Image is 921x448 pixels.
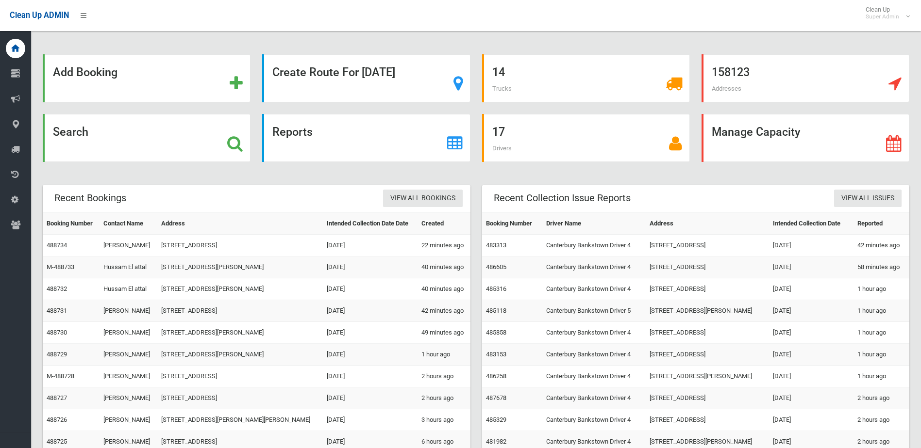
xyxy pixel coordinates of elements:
[486,438,506,445] a: 481982
[486,263,506,271] a: 486605
[47,307,67,314] a: 488731
[47,285,67,292] a: 488732
[854,300,909,322] td: 1 hour ago
[157,366,323,387] td: [STREET_ADDRESS]
[157,300,323,322] td: [STREET_ADDRESS]
[272,125,313,139] strong: Reports
[323,278,417,300] td: [DATE]
[769,387,854,409] td: [DATE]
[492,65,505,79] strong: 14
[272,65,395,79] strong: Create Route For [DATE]
[53,125,88,139] strong: Search
[418,344,470,366] td: 1 hour ago
[712,85,741,92] span: Addresses
[323,366,417,387] td: [DATE]
[486,329,506,336] a: 485858
[854,344,909,366] td: 1 hour ago
[769,366,854,387] td: [DATE]
[323,409,417,431] td: [DATE]
[157,387,323,409] td: [STREET_ADDRESS]
[769,213,854,235] th: Intended Collection Date
[418,213,470,235] th: Created
[854,278,909,300] td: 1 hour ago
[47,416,67,423] a: 488726
[769,409,854,431] td: [DATE]
[834,190,902,208] a: View All Issues
[712,65,750,79] strong: 158123
[47,351,67,358] a: 488729
[854,256,909,278] td: 58 minutes ago
[486,372,506,380] a: 486258
[418,387,470,409] td: 2 hours ago
[418,300,470,322] td: 42 minutes ago
[854,322,909,344] td: 1 hour ago
[854,409,909,431] td: 2 hours ago
[486,307,506,314] a: 485118
[769,344,854,366] td: [DATE]
[854,235,909,256] td: 42 minutes ago
[43,213,100,235] th: Booking Number
[323,300,417,322] td: [DATE]
[47,263,74,271] a: M-488733
[769,256,854,278] td: [DATE]
[712,125,800,139] strong: Manage Capacity
[646,366,769,387] td: [STREET_ADDRESS][PERSON_NAME]
[646,213,769,235] th: Address
[100,256,157,278] td: Hussam El attal
[323,387,417,409] td: [DATE]
[262,54,470,102] a: Create Route For [DATE]
[542,278,646,300] td: Canterbury Bankstown Driver 4
[418,256,470,278] td: 40 minutes ago
[100,387,157,409] td: [PERSON_NAME]
[486,351,506,358] a: 483153
[486,241,506,249] a: 483313
[542,409,646,431] td: Canterbury Bankstown Driver 4
[100,235,157,256] td: [PERSON_NAME]
[383,190,463,208] a: View All Bookings
[486,416,506,423] a: 485329
[418,409,470,431] td: 3 hours ago
[10,11,69,20] span: Clean Up ADMIN
[492,144,512,152] span: Drivers
[47,241,67,249] a: 488734
[157,278,323,300] td: [STREET_ADDRESS][PERSON_NAME]
[323,256,417,278] td: [DATE]
[542,300,646,322] td: Canterbury Bankstown Driver 5
[323,344,417,366] td: [DATE]
[486,394,506,401] a: 487678
[646,387,769,409] td: [STREET_ADDRESS]
[100,344,157,366] td: [PERSON_NAME]
[769,278,854,300] td: [DATE]
[418,278,470,300] td: 40 minutes ago
[866,13,899,20] small: Super Admin
[47,394,67,401] a: 488727
[702,114,909,162] a: Manage Capacity
[542,322,646,344] td: Canterbury Bankstown Driver 4
[157,344,323,366] td: [STREET_ADDRESS][PERSON_NAME]
[646,300,769,322] td: [STREET_ADDRESS][PERSON_NAME]
[100,366,157,387] td: [PERSON_NAME]
[482,54,690,102] a: 14 Trucks
[262,114,470,162] a: Reports
[323,235,417,256] td: [DATE]
[486,285,506,292] a: 485316
[323,322,417,344] td: [DATE]
[47,329,67,336] a: 488730
[418,235,470,256] td: 22 minutes ago
[542,366,646,387] td: Canterbury Bankstown Driver 4
[53,65,117,79] strong: Add Booking
[646,256,769,278] td: [STREET_ADDRESS]
[157,256,323,278] td: [STREET_ADDRESS][PERSON_NAME]
[100,213,157,235] th: Contact Name
[542,256,646,278] td: Canterbury Bankstown Driver 4
[861,6,909,20] span: Clean Up
[646,235,769,256] td: [STREET_ADDRESS]
[482,189,642,208] header: Recent Collection Issue Reports
[542,344,646,366] td: Canterbury Bankstown Driver 4
[43,189,138,208] header: Recent Bookings
[854,387,909,409] td: 2 hours ago
[418,366,470,387] td: 2 hours ago
[157,409,323,431] td: [STREET_ADDRESS][PERSON_NAME][PERSON_NAME]
[100,300,157,322] td: [PERSON_NAME]
[542,235,646,256] td: Canterbury Bankstown Driver 4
